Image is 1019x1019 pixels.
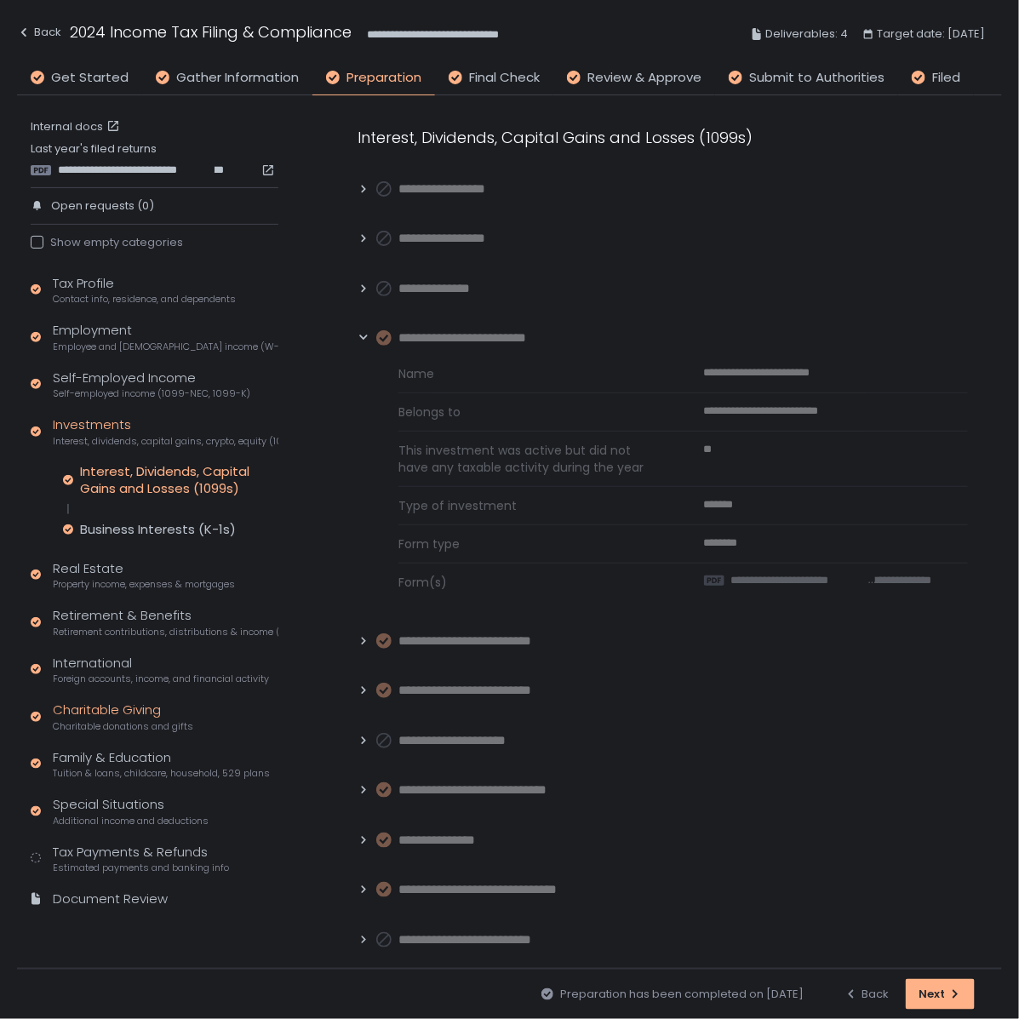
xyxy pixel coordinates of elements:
span: Name [398,365,663,382]
div: Special Situations [53,795,209,827]
span: Get Started [51,68,129,88]
span: Employee and [DEMOGRAPHIC_DATA] income (W-2s) [53,341,278,353]
div: Employment [53,321,278,353]
span: Gather Information [176,68,299,88]
div: Business Interests (K-1s) [80,521,236,538]
span: Form type [398,535,663,552]
div: Document Review [53,890,168,909]
div: Tax Profile [53,274,236,306]
button: Back [844,979,889,1010]
span: This investment was active but did not have any taxable activity during the year [398,442,663,476]
span: Open requests (0) [51,198,154,214]
div: Next [919,987,962,1002]
div: Retirement & Benefits [53,606,278,638]
span: Preparation has been completed on [DATE] [560,987,804,1002]
span: Type of investment [398,497,663,514]
span: Target date: [DATE] [877,24,985,44]
a: Internal docs [31,119,123,135]
div: Interest, Dividends, Capital Gains and Losses (1099s) [80,463,278,497]
div: Back [17,22,61,43]
span: Additional income and deductions [53,815,209,827]
span: Preparation [346,68,421,88]
span: Review & Approve [587,68,701,88]
span: Deliverables: 4 [765,24,848,44]
span: Final Check [469,68,540,88]
div: Family & Education [53,748,270,781]
button: Next [906,979,975,1010]
div: Tax Payments & Refunds [53,843,229,875]
div: Self-Employed Income [53,369,250,401]
span: Interest, dividends, capital gains, crypto, equity (1099s, K-1s) [53,435,278,448]
div: Investments [53,415,278,448]
div: Back [844,987,889,1002]
span: Belongs to [398,404,663,421]
span: Self-employed income (1099-NEC, 1099-K) [53,387,250,400]
span: Estimated payments and banking info [53,862,229,874]
div: Interest, Dividends, Capital Gains and Losses (1099s) [358,126,968,149]
span: Retirement contributions, distributions & income (1099-R, 5498) [53,626,278,638]
span: Form(s) [398,574,663,591]
span: Charitable donations and gifts [53,720,193,733]
span: Property income, expenses & mortgages [53,578,235,591]
div: Charitable Giving [53,701,193,733]
span: Filed [932,68,960,88]
div: Real Estate [53,559,235,592]
span: Contact info, residence, and dependents [53,293,236,306]
h1: 2024 Income Tax Filing & Compliance [70,20,352,43]
span: Tuition & loans, childcare, household, 529 plans [53,767,270,780]
button: Back [17,20,61,49]
div: International [53,654,269,686]
span: Foreign accounts, income, and financial activity [53,673,269,685]
span: Submit to Authorities [749,68,884,88]
div: Last year's filed returns [31,141,278,177]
